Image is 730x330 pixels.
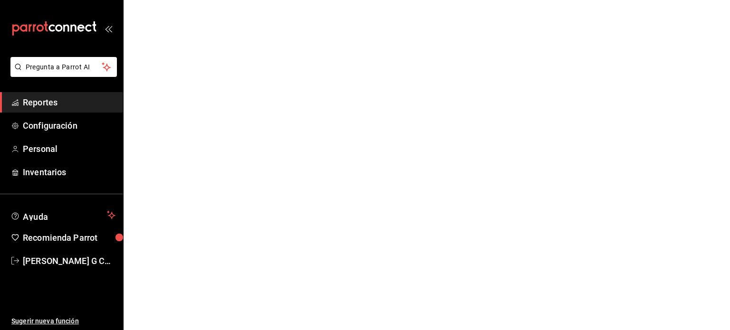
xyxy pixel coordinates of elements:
span: Sugerir nueva función [11,316,115,326]
span: [PERSON_NAME] G CUU [23,255,115,267]
span: Ayuda [23,209,103,221]
span: Configuración [23,119,115,132]
span: Recomienda Parrot [23,231,115,244]
button: open_drawer_menu [105,25,112,32]
span: Personal [23,142,115,155]
span: Pregunta a Parrot AI [26,62,102,72]
a: Pregunta a Parrot AI [7,69,117,79]
span: Reportes [23,96,115,109]
span: Inventarios [23,166,115,179]
button: Pregunta a Parrot AI [10,57,117,77]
